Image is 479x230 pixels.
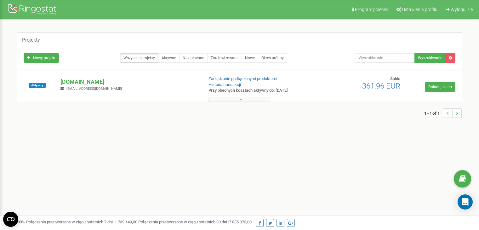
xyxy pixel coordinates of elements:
u: 7 835 073,00 [229,220,252,224]
a: Doładuj saldo [425,82,455,92]
a: Zarządzanie podłączonymi produktami [208,76,277,81]
a: Nieopłacone [179,53,208,63]
span: Saldo [390,76,400,81]
a: Aktywne [158,53,180,63]
h5: Projekty [22,37,40,43]
u: 1 739 149,00 [115,220,137,224]
a: Nowy projekt [24,53,59,63]
span: Program poleceń [355,7,388,12]
input: Wyszukiwanie [355,53,415,63]
span: [EMAIL_ADDRESS][DOMAIN_NAME] [66,87,122,91]
p: [DOMAIN_NAME] [60,78,198,86]
span: 1 - 1 of 1 [424,108,443,118]
span: 361,96 EUR [362,82,400,90]
span: Wyloguj się [451,7,473,12]
a: Wszystkie projekty [120,53,158,63]
a: Zarchiwizowane [207,53,242,63]
span: Połączenia przetworzone w ciągu ostatnich 30 dni : [138,220,252,224]
button: Wyszukiwanie [414,53,446,63]
button: Open CMP widget [3,212,18,227]
div: Open Intercom Messenger [458,194,473,210]
span: Aktywny [29,83,46,88]
p: Przy obecnych kosztach aktywny do: [DATE] [208,88,309,94]
a: Okres próbny [258,53,287,63]
a: Historia transakcji [208,82,241,87]
span: Połączenia przetworzone w ciągu ostatnich 7 dni : [26,220,137,224]
span: Ustawienia profilu [402,7,437,12]
a: Nowe [242,53,258,63]
nav: ... [424,102,462,124]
